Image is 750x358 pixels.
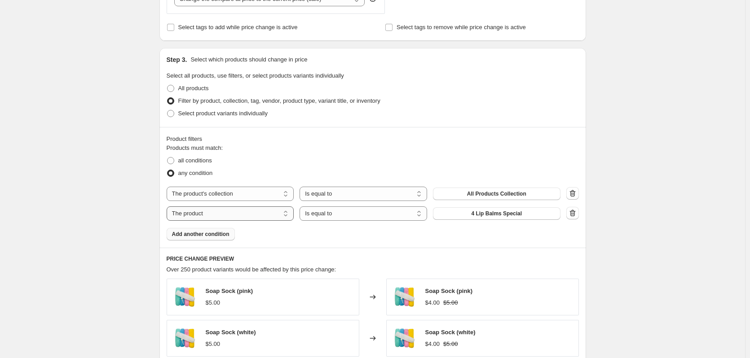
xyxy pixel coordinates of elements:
[425,329,476,336] span: Soap Sock (white)
[178,97,380,104] span: Filter by product, collection, tag, vendor, product type, variant title, or inventory
[167,266,336,273] span: Over 250 product variants would be affected by this price change:
[167,72,344,79] span: Select all products, use filters, or select products variants individually
[167,135,579,144] div: Product filters
[425,340,440,349] div: $4.00
[178,85,209,92] span: All products
[467,190,526,197] span: All Products Collection
[167,144,223,151] span: Products must match:
[425,298,440,307] div: $4.00
[206,340,221,349] div: $5.00
[471,210,522,217] span: 4 Lip Balms Special
[178,170,213,176] span: any condition
[391,284,418,310] img: PhotoJun23_61613PM_80x.png
[172,325,199,352] img: PhotoJun23_61613PM_80x.png
[172,231,229,238] span: Add another condition
[206,288,253,294] span: Soap Sock (pink)
[206,329,256,336] span: Soap Sock (white)
[433,207,560,220] button: 4 Lip Balms Special
[425,288,472,294] span: Soap Sock (pink)
[443,298,458,307] strike: $5.00
[178,157,212,164] span: all conditions
[167,255,579,262] h6: PRICE CHANGE PREVIEW
[167,228,235,240] button: Add another condition
[397,24,526,31] span: Select tags to remove while price change is active
[443,340,458,349] strike: $5.00
[190,55,307,64] p: Select which products should change in price
[178,24,298,31] span: Select tags to add while price change is active
[433,188,560,200] button: All Products Collection
[206,298,221,307] div: $5.00
[172,284,199,310] img: PhotoJun23_61613PM_80x.png
[167,55,187,64] h2: Step 3.
[178,110,268,117] span: Select product variants individually
[391,325,418,352] img: PhotoJun23_61613PM_80x.png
